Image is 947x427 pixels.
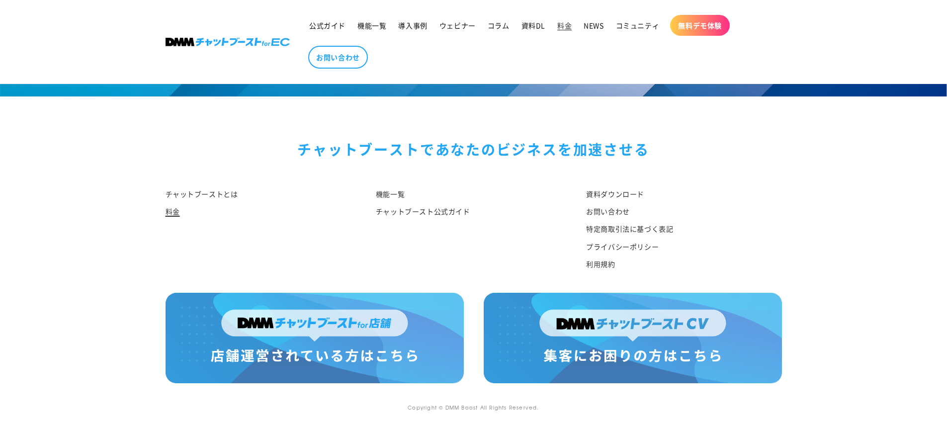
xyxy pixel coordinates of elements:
small: Copyright © DMM Boost All Rights Reserved. [408,404,539,411]
span: 資料DL [521,21,545,30]
span: NEWS [584,21,603,30]
img: 集客にお困りの方はこちら [484,293,782,383]
a: チャットブーストとは [166,188,238,203]
span: 料金 [557,21,572,30]
a: 利用規約 [586,256,615,273]
img: 店舗運営されている方はこちら [166,293,464,383]
a: プライバシーポリシー [586,238,659,256]
a: 料金 [166,203,180,220]
a: NEWS [578,15,609,36]
a: 料金 [551,15,578,36]
a: お問い合わせ [586,203,630,220]
div: チャットブーストで あなたのビジネスを加速させる [166,137,782,162]
a: コミュニティ [610,15,666,36]
span: コミュニティ [616,21,660,30]
span: お問い合わせ [316,53,360,62]
a: 公式ガイド [303,15,351,36]
a: チャットブースト公式ガイド [376,203,470,220]
a: ウェビナー [433,15,482,36]
a: お問い合わせ [308,46,368,69]
a: コラム [482,15,516,36]
span: 無料デモ体験 [678,21,722,30]
span: 機能一覧 [357,21,386,30]
a: 機能一覧 [351,15,392,36]
a: 資料DL [516,15,551,36]
img: 株式会社DMM Boost [166,38,290,46]
span: コラム [488,21,510,30]
span: 公式ガイド [309,21,345,30]
a: 導入事例 [392,15,433,36]
a: 特定商取引法に基づく表記 [586,220,673,238]
span: 導入事例 [398,21,427,30]
a: 資料ダウンロード [586,188,644,203]
a: 機能一覧 [376,188,405,203]
a: 無料デモ体験 [670,15,730,36]
span: ウェビナー [439,21,476,30]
